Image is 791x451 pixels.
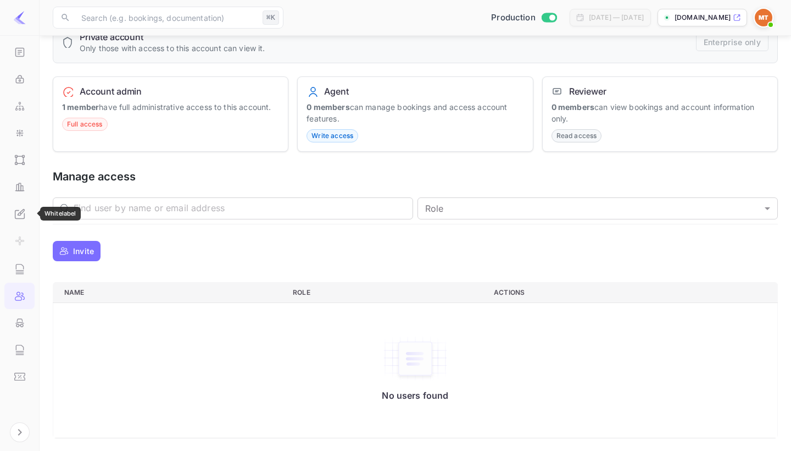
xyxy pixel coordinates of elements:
p: can manage bookings and access account features. [307,101,523,124]
h6: Agent [324,86,348,97]
span: Production [491,12,536,24]
div: [DATE] — [DATE] [589,13,644,23]
th: Role [284,282,485,302]
a: API docs and SDKs [4,39,35,64]
a: Performance [4,174,35,199]
button: Expand navigation [10,422,30,442]
h5: Manage access [53,169,778,184]
strong: 0 members [552,102,594,112]
span: Write access [307,131,358,141]
th: Actions [485,282,777,302]
a: Integrations [4,120,35,145]
a: API Logs [4,256,35,281]
span: Full access [63,119,107,129]
a: Fraud management [4,310,35,335]
h6: Reviewer [569,86,606,97]
h6: Account admin [80,86,142,97]
h6: Private account [80,31,265,42]
div: Whitelabel [40,207,81,221]
a: Team management [4,283,35,308]
p: Invite [73,245,94,257]
a: Audit logs [4,337,35,362]
img: No agents have been created [382,335,448,382]
p: No users found [382,390,448,401]
a: Commission [4,12,35,37]
div: Switch to Sandbox mode [487,12,561,24]
p: can view bookings and account information only. [552,101,768,124]
table: a dense table [53,282,778,438]
th: Name [53,282,285,302]
img: LiteAPI [13,11,26,24]
p: have full administrative access to this account. [62,101,279,113]
strong: 0 members [307,102,349,112]
a: API Keys [4,66,35,91]
strong: 1 member [62,102,99,112]
a: Webhooks [4,93,35,118]
div: ⌘K [263,10,279,25]
a: UI Components [4,147,35,172]
a: Whitelabel [4,201,35,226]
img: Minerave Travel [755,9,772,26]
input: Find user by name or email address [74,197,413,219]
button: Invite [53,241,101,261]
p: [DOMAIN_NAME] [675,13,731,23]
p: Only those with access to this account can view it. [80,42,265,54]
a: Promo codes [4,364,35,389]
span: Read access [552,131,601,141]
input: Search (e.g. bookings, documentation) [75,7,258,29]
